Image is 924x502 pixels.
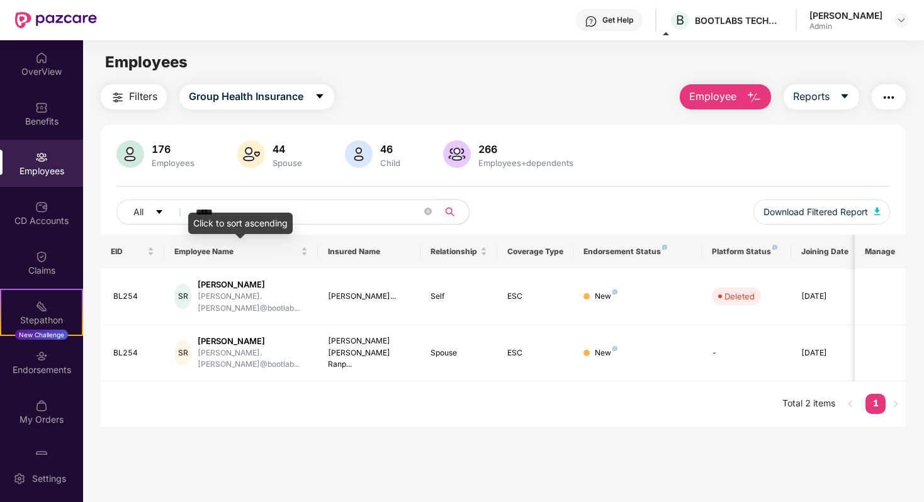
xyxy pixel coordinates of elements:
span: EID [111,247,145,257]
div: Stepathon [1,314,82,326]
button: Employee [680,84,771,109]
img: svg+xml;base64,PHN2ZyB4bWxucz0iaHR0cDovL3d3dy53My5vcmcvMjAwMC9zdmciIHdpZHRoPSIyNCIgaGVpZ2h0PSIyNC... [881,90,896,105]
div: New [595,291,617,303]
span: caret-down [315,91,325,103]
div: ESC [507,291,564,303]
div: [PERSON_NAME] [198,335,308,347]
img: svg+xml;base64,PHN2ZyB4bWxucz0iaHR0cDovL3d3dy53My5vcmcvMjAwMC9zdmciIHhtbG5zOnhsaW5rPSJodHRwOi8vd3... [443,140,471,168]
span: Employee Name [174,247,298,257]
div: Employees [149,158,197,168]
div: BL254 [113,347,155,359]
div: 44 [270,143,305,155]
th: Manage [855,235,906,269]
img: svg+xml;base64,PHN2ZyB4bWxucz0iaHR0cDovL3d3dy53My5vcmcvMjAwMC9zdmciIHdpZHRoPSI4IiBoZWlnaHQ9IjgiIH... [662,245,667,250]
div: Child [378,158,403,168]
img: svg+xml;base64,PHN2ZyB4bWxucz0iaHR0cDovL3d3dy53My5vcmcvMjAwMC9zdmciIHhtbG5zOnhsaW5rPSJodHRwOi8vd3... [747,90,762,105]
span: Relationship [431,247,478,257]
li: Previous Page [840,394,860,414]
span: left [847,400,854,408]
span: caret-down [155,208,164,218]
div: SR [174,340,191,365]
a: 1 [865,394,886,413]
img: svg+xml;base64,PHN2ZyB4bWxucz0iaHR0cDovL3d3dy53My5vcmcvMjAwMC9zdmciIHhtbG5zOnhsaW5rPSJodHRwOi8vd3... [116,140,144,168]
div: New [595,347,617,359]
td: - [702,325,791,382]
span: search [438,207,463,217]
div: [PERSON_NAME]... [328,291,410,303]
span: Filters [129,89,157,104]
button: left [840,394,860,414]
th: Employee Name [164,235,318,269]
img: svg+xml;base64,PHN2ZyB4bWxucz0iaHR0cDovL3d3dy53My5vcmcvMjAwMC9zdmciIHdpZHRoPSIyMSIgaGVpZ2h0PSIyMC... [35,300,48,313]
div: Employees+dependents [476,158,576,168]
div: BOOTLABS TECHNOLOGIES PRIVATE LIMITED [695,14,783,26]
li: Next Page [886,394,906,414]
span: caret-down [840,91,850,103]
div: [PERSON_NAME] [809,9,882,21]
button: Download Filtered Report [753,199,891,225]
img: svg+xml;base64,PHN2ZyBpZD0iSG9tZSIgeG1sbnM9Imh0dHA6Ly93d3cudzMub3JnLzIwMDAvc3ZnIiB3aWR0aD0iMjAiIG... [35,52,48,64]
span: Employees [105,53,188,71]
div: [PERSON_NAME] [PERSON_NAME] Ranp... [328,335,410,371]
span: close-circle [424,208,432,215]
span: Group Health Insurance [189,89,303,104]
img: svg+xml;base64,PHN2ZyBpZD0iRW5kb3JzZW1lbnRzIiB4bWxucz0iaHR0cDovL3d3dy53My5vcmcvMjAwMC9zdmciIHdpZH... [35,350,48,362]
button: search [438,199,470,225]
button: Reportscaret-down [784,84,859,109]
div: Spouse [270,158,305,168]
img: svg+xml;base64,PHN2ZyB4bWxucz0iaHR0cDovL3d3dy53My5vcmcvMjAwMC9zdmciIHdpZHRoPSI4IiBoZWlnaHQ9IjgiIH... [772,245,777,250]
div: Platform Status [712,247,781,257]
span: right [892,400,899,408]
div: 266 [476,143,576,155]
div: Settings [28,472,70,485]
img: svg+xml;base64,PHN2ZyBpZD0iSGVscC0zMngzMiIgeG1sbnM9Imh0dHA6Ly93d3cudzMub3JnLzIwMDAvc3ZnIiB3aWR0aD... [585,15,597,28]
button: right [886,394,906,414]
th: EID [101,235,165,269]
div: Self [431,291,487,303]
th: Coverage Type [497,235,574,269]
span: Reports [793,89,830,104]
div: BL254 [113,291,155,303]
th: Insured Name [318,235,420,269]
img: svg+xml;base64,PHN2ZyB4bWxucz0iaHR0cDovL3d3dy53My5vcmcvMjAwMC9zdmciIHhtbG5zOnhsaW5rPSJodHRwOi8vd3... [345,140,373,168]
img: svg+xml;base64,PHN2ZyBpZD0iQ0RfQWNjb3VudHMiIGRhdGEtbmFtZT0iQ0QgQWNjb3VudHMiIHhtbG5zPSJodHRwOi8vd3... [35,201,48,213]
div: ESC [507,347,564,359]
div: 176 [149,143,197,155]
div: Deleted [724,290,755,303]
div: [PERSON_NAME].[PERSON_NAME]@bootlab... [198,347,308,371]
th: Relationship [420,235,497,269]
img: svg+xml;base64,PHN2ZyBpZD0iRW1wbG95ZWVzIiB4bWxucz0iaHR0cDovL3d3dy53My5vcmcvMjAwMC9zdmciIHdpZHRoPS... [35,151,48,164]
th: Joining Date [791,235,868,269]
span: Download Filtered Report [763,205,868,219]
img: svg+xml;base64,PHN2ZyBpZD0iU2V0dGluZy0yMHgyMCIgeG1sbnM9Imh0dHA6Ly93d3cudzMub3JnLzIwMDAvc3ZnIiB3aW... [13,472,26,485]
li: 1 [865,394,886,414]
span: close-circle [424,206,432,218]
div: Endorsement Status [583,247,691,257]
div: [DATE] [801,347,858,359]
img: svg+xml;base64,PHN2ZyB4bWxucz0iaHR0cDovL3d3dy53My5vcmcvMjAwMC9zdmciIHdpZHRoPSI4IiBoZWlnaHQ9IjgiIH... [612,346,617,351]
span: All [133,205,144,219]
span: B [676,13,684,28]
img: svg+xml;base64,PHN2ZyBpZD0iQ2xhaW0iIHhtbG5zPSJodHRwOi8vd3d3LnczLm9yZy8yMDAwL3N2ZyIgd2lkdGg9IjIwIi... [35,250,48,263]
li: Total 2 items [782,394,835,414]
button: Allcaret-down [116,199,193,225]
span: Employee [689,89,736,104]
img: svg+xml;base64,PHN2ZyB4bWxucz0iaHR0cDovL3d3dy53My5vcmcvMjAwMC9zdmciIHdpZHRoPSIyNCIgaGVpZ2h0PSIyNC... [110,90,125,105]
img: New Pazcare Logo [15,12,97,28]
img: svg+xml;base64,PHN2ZyBpZD0iRHJvcGRvd24tMzJ4MzIiIHhtbG5zPSJodHRwOi8vd3d3LnczLm9yZy8yMDAwL3N2ZyIgd2... [896,15,906,25]
img: svg+xml;base64,PHN2ZyB4bWxucz0iaHR0cDovL3d3dy53My5vcmcvMjAwMC9zdmciIHhtbG5zOnhsaW5rPSJodHRwOi8vd3... [874,208,881,215]
div: New Challenge [15,330,68,340]
div: Get Help [602,15,633,25]
img: svg+xml;base64,PHN2ZyBpZD0iTXlfT3JkZXJzIiBkYXRhLW5hbWU9Ik15IE9yZGVycyIgeG1sbnM9Imh0dHA6Ly93d3cudz... [35,399,48,412]
img: svg+xml;base64,PHN2ZyBpZD0iUGF6Y2FyZCIgeG1sbnM9Imh0dHA6Ly93d3cudzMub3JnLzIwMDAvc3ZnIiB3aWR0aD0iMj... [35,449,48,462]
div: Admin [809,21,882,31]
img: svg+xml;base64,PHN2ZyBpZD0iQmVuZWZpdHMiIHhtbG5zPSJodHRwOi8vd3d3LnczLm9yZy8yMDAwL3N2ZyIgd2lkdGg9Ij... [35,101,48,114]
div: [PERSON_NAME] [198,279,308,291]
div: [PERSON_NAME].[PERSON_NAME]@bootlab... [198,291,308,315]
div: SR [174,284,191,309]
img: svg+xml;base64,PHN2ZyB4bWxucz0iaHR0cDovL3d3dy53My5vcmcvMjAwMC9zdmciIHhtbG5zOnhsaW5rPSJodHRwOi8vd3... [237,140,265,168]
div: Click to sort ascending [188,213,293,234]
div: 46 [378,143,403,155]
button: Filters [101,84,167,109]
button: Group Health Insurancecaret-down [179,84,334,109]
